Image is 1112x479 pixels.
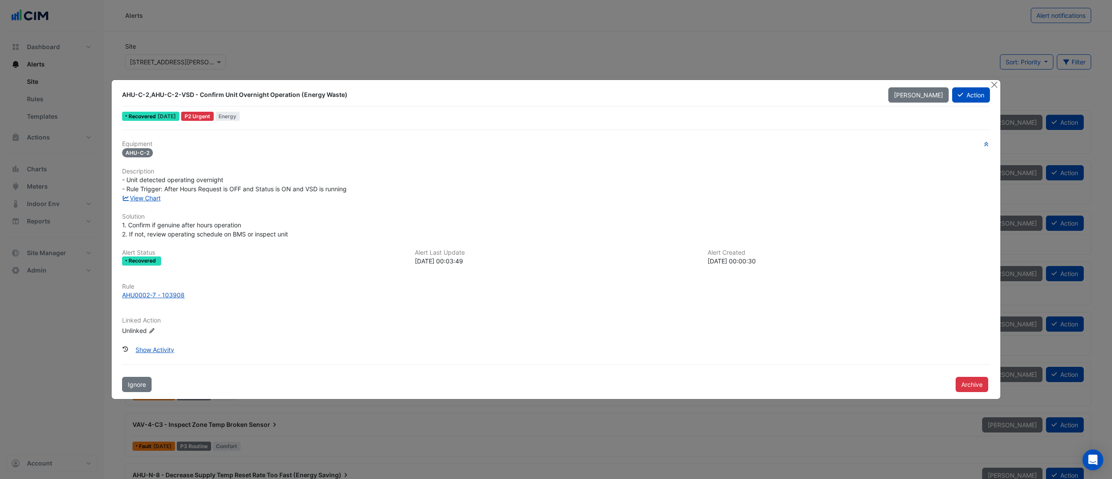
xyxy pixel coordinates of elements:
button: Ignore [122,377,152,392]
span: - Unit detected operating overnight - Rule Trigger: After Hours Request is OFF and Status is ON a... [122,176,347,193]
h6: Alert Last Update [415,249,697,256]
span: AHU-C-2 [122,148,153,157]
fa-icon: Edit Linked Action [149,327,155,334]
h6: Linked Action [122,317,990,324]
button: Action [952,87,990,103]
span: [PERSON_NAME] [894,91,943,99]
span: Recovered [129,258,158,263]
a: View Chart [122,194,161,202]
button: Show Activity [130,342,180,357]
div: Unlinked [122,326,226,335]
h6: Description [122,168,990,175]
h6: Rule [122,283,990,290]
button: Close [990,80,999,89]
span: 1. Confirm if genuine after hours operation 2. If not, review operating schedule on BMS or inspec... [122,221,288,238]
button: Archive [956,377,988,392]
h6: Alert Status [122,249,404,256]
h6: Alert Created [708,249,990,256]
span: Energy [215,112,240,121]
div: [DATE] 00:03:49 [415,256,697,266]
button: [PERSON_NAME] [888,87,949,103]
div: AHU-C-2,AHU-C-2-VSD - Confirm Unit Overnight Operation (Energy Waste) [122,90,878,99]
div: AHU0002-7 - 103908 [122,290,185,299]
div: P2 Urgent [181,112,214,121]
span: Tue 17-Jun-2025 00:03 AEST [158,113,176,120]
h6: Equipment [122,140,990,148]
span: Ignore [128,381,146,388]
div: Open Intercom Messenger [1082,449,1103,470]
div: [DATE] 00:00:30 [708,256,990,266]
h6: Solution [122,213,990,220]
span: Recovered [129,114,158,119]
a: AHU0002-7 - 103908 [122,290,990,299]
